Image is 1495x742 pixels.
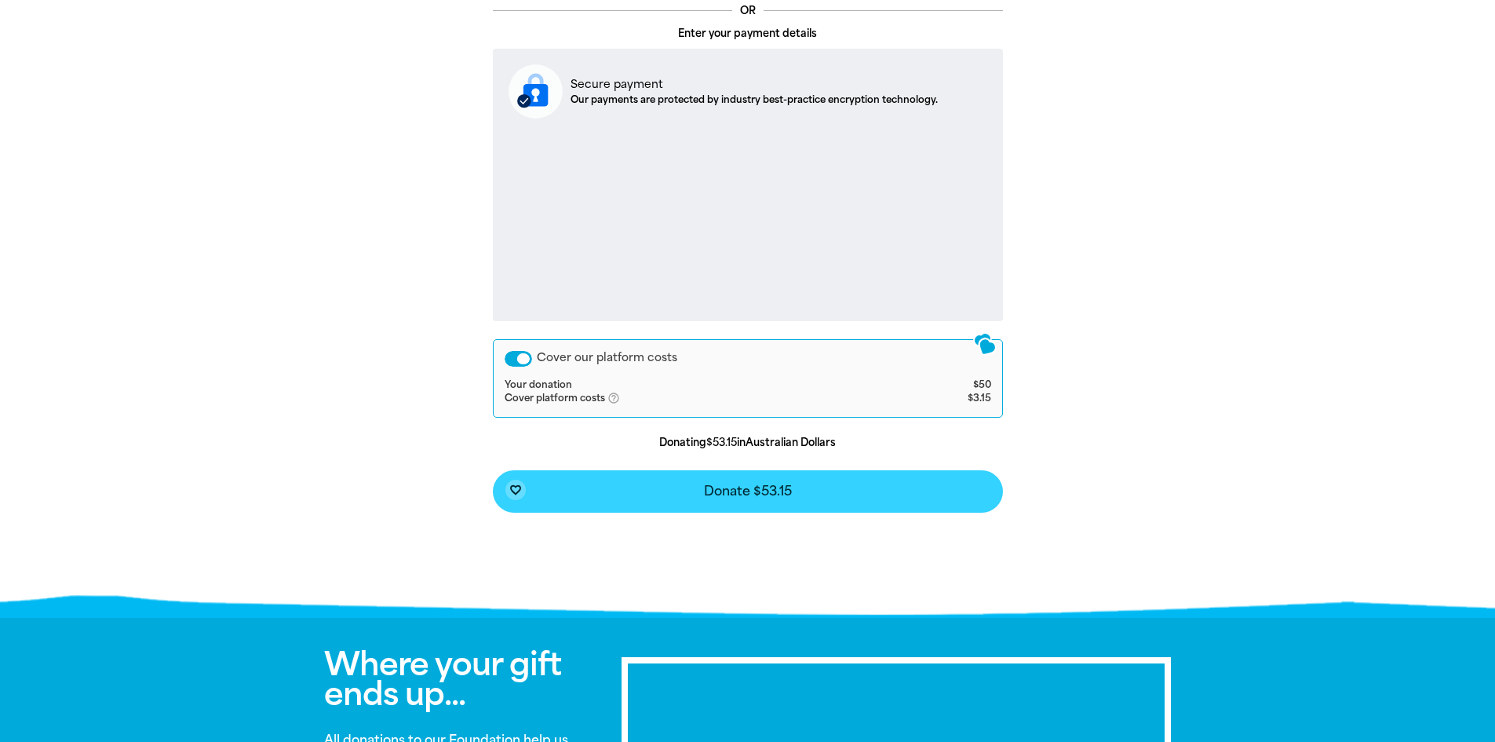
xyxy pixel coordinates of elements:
iframe: Secure payment input frame [505,131,990,308]
p: Donating in Australian Dollars [493,435,1003,451]
td: Your donation [505,379,910,392]
p: Enter your payment details [493,26,1003,42]
td: $3.15 [910,392,991,406]
i: help_outlined [607,392,633,404]
td: Cover platform costs [505,392,910,406]
p: Our payments are protected by industry best-practice encryption technology. [571,93,938,107]
p: Secure payment [571,76,938,93]
span: Donate $53.15 [704,485,792,498]
p: OR [732,3,764,19]
button: Cover our platform costs [505,351,532,367]
i: favorite_border [509,484,522,496]
span: Where your gift ends up... [324,645,561,713]
b: $53.15 [706,437,737,448]
button: favorite_borderDonate $53.15 [493,470,1003,513]
td: $50 [910,379,991,392]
